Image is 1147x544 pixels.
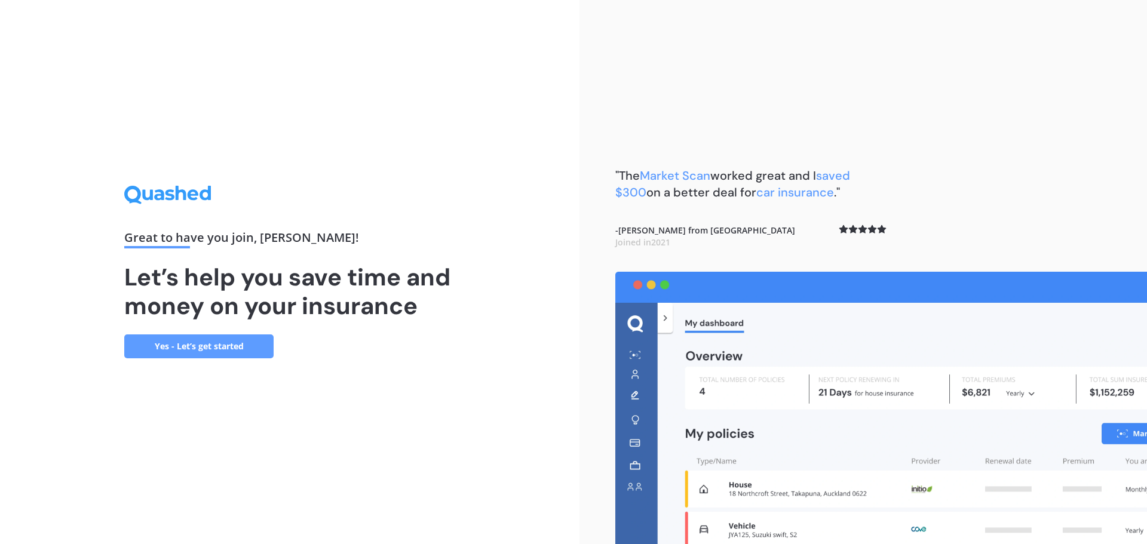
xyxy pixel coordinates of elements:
[615,236,670,248] span: Joined in 2021
[615,225,795,248] b: - [PERSON_NAME] from [GEOGRAPHIC_DATA]
[640,168,710,183] span: Market Scan
[756,185,834,200] span: car insurance
[615,272,1147,544] img: dashboard.webp
[124,334,274,358] a: Yes - Let’s get started
[124,263,455,320] h1: Let’s help you save time and money on your insurance
[615,168,850,200] b: "The worked great and I on a better deal for ."
[615,168,850,200] span: saved $300
[124,232,455,248] div: Great to have you join , [PERSON_NAME] !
